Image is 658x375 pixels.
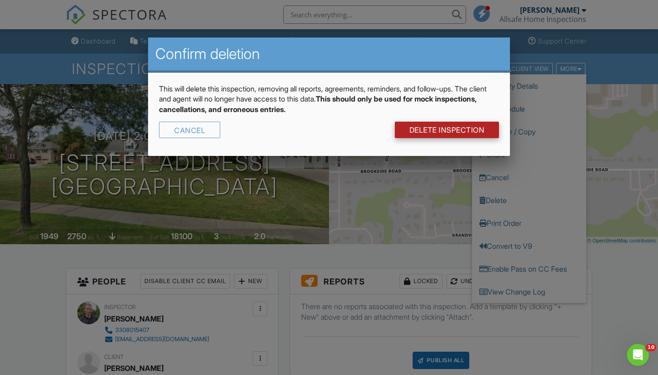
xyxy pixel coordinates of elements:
strong: This should only be used for mock inspections, cancellations, and erroneous entries. [159,94,477,113]
p: This will delete this inspection, removing all reports, agreements, reminders, and follow-ups. Th... [159,84,499,114]
a: DELETE Inspection [395,122,499,138]
div: Cancel [159,122,220,138]
iframe: Intercom live chat [627,344,649,366]
h2: Confirm deletion [155,45,503,63]
span: 10 [646,344,656,351]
